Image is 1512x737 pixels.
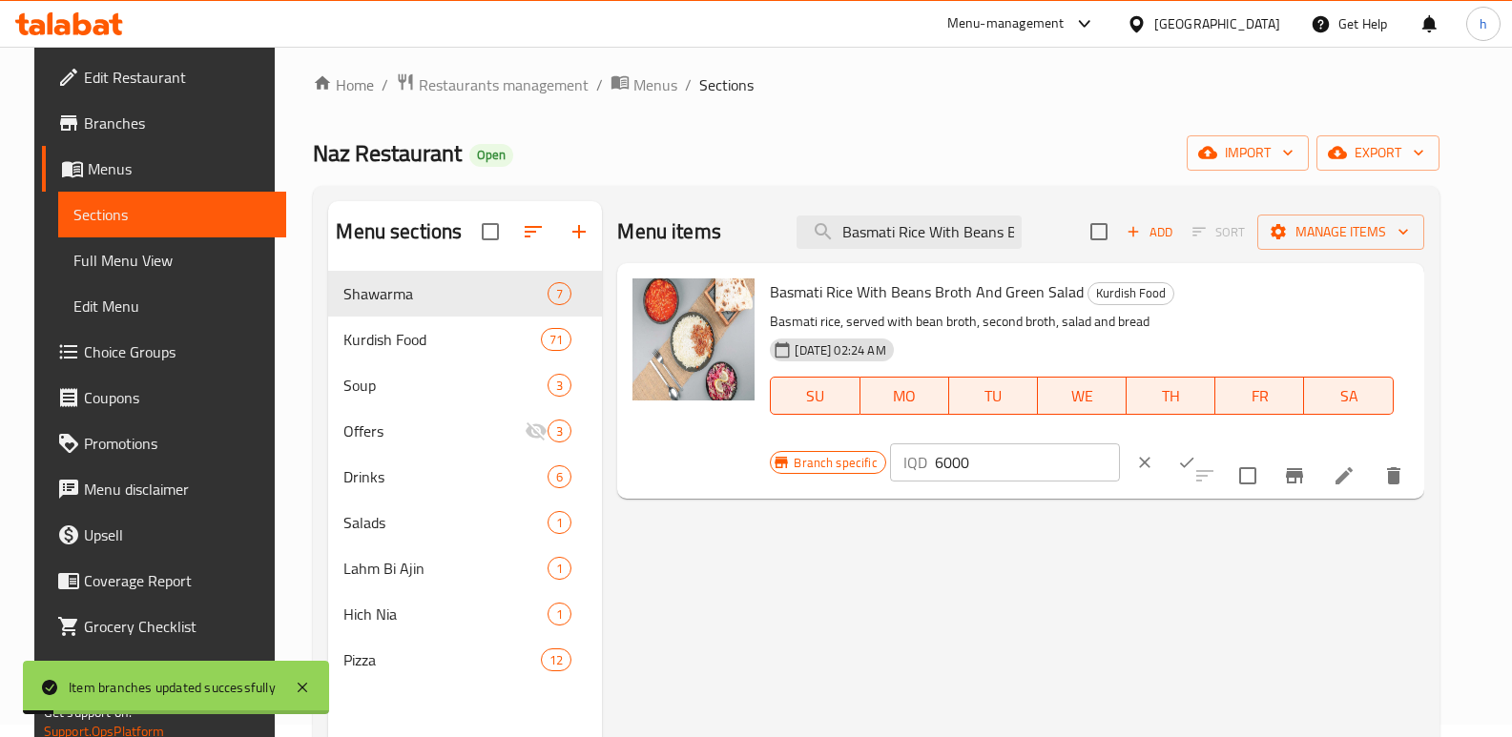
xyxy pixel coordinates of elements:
[1180,217,1257,247] span: Select section first
[1127,377,1215,415] button: TH
[1119,217,1180,247] button: Add
[903,451,927,474] p: IQD
[1046,382,1119,410] span: WE
[957,382,1030,410] span: TU
[549,422,570,440] span: 3
[42,146,287,192] a: Menus
[1087,282,1174,305] div: Kurdish Food
[328,500,602,545] div: Salads1
[549,377,570,395] span: 3
[469,147,513,163] span: Open
[548,511,571,534] div: items
[343,420,525,442] span: Offers
[58,237,287,283] a: Full Menu View
[1215,377,1304,415] button: FR
[1187,135,1309,171] button: import
[343,511,548,534] span: Salads
[1304,377,1393,415] button: SA
[73,203,272,226] span: Sections
[84,386,272,409] span: Coupons
[1124,221,1175,243] span: Add
[1312,382,1385,410] span: SA
[541,328,571,351] div: items
[549,560,570,578] span: 1
[42,375,287,420] a: Coupons
[84,112,272,134] span: Branches
[542,331,570,349] span: 71
[1316,135,1440,171] button: export
[328,271,602,317] div: Shawarma7
[382,73,388,96] li: /
[541,648,571,671] div: items
[633,73,677,96] span: Menus
[1202,141,1294,165] span: import
[548,374,571,397] div: items
[42,420,287,466] a: Promotions
[419,73,589,96] span: Restaurants management
[313,73,374,96] a: Home
[1272,453,1317,499] button: Branch-specific-item
[328,454,602,500] div: Drinks6
[343,328,541,351] span: Kurdish Food
[343,282,548,305] span: Shawarma
[84,523,272,546] span: Upsell
[42,329,287,375] a: Choice Groups
[336,217,462,246] h2: Menu sections
[632,278,755,400] img: Basmati Rice With Beans Broth And Green Salad
[596,73,603,96] li: /
[778,382,852,410] span: SU
[510,209,556,255] span: Sort sections
[548,557,571,580] div: items
[469,144,513,167] div: Open
[84,478,272,501] span: Menu disclaimer
[549,605,570,624] span: 1
[343,374,548,397] div: Soup
[548,420,571,442] div: items
[470,212,510,252] span: Select all sections
[58,192,287,237] a: Sections
[787,341,893,359] span: [DATE] 02:24 AM
[611,72,677,97] a: Menus
[685,73,692,96] li: /
[84,569,272,592] span: Coverage Report
[42,512,287,558] a: Upsell
[548,465,571,488] div: items
[699,73,754,96] span: Sections
[313,72,1439,97] nav: breadcrumb
[58,283,287,329] a: Edit Menu
[343,557,548,580] span: Lahm Bi Ajin
[1257,215,1424,250] button: Manage items
[1228,456,1268,496] span: Select to update
[935,443,1120,481] input: Please enter price
[1166,441,1208,483] button: ok
[84,432,272,455] span: Promotions
[549,468,570,486] span: 6
[1154,13,1280,34] div: [GEOGRAPHIC_DATA]
[548,282,571,305] div: items
[84,615,272,638] span: Grocery Checklist
[542,651,570,669] span: 12
[343,648,541,671] span: Pizza
[328,317,602,362] div: Kurdish Food71
[949,377,1038,415] button: TU
[1088,282,1173,304] span: Kurdish Food
[42,54,287,100] a: Edit Restaurant
[1273,220,1409,244] span: Manage items
[1480,13,1487,34] span: h
[1119,217,1180,247] span: Add item
[328,362,602,408] div: Soup3
[343,465,548,488] span: Drinks
[42,604,287,649] a: Grocery Checklist
[42,100,287,146] a: Branches
[328,591,602,637] div: Hich Nia1
[1333,464,1356,487] a: Edit menu item
[343,603,548,625] span: Hich Nia
[73,295,272,317] span: Edit Menu
[69,677,276,698] div: Item branches updated successfully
